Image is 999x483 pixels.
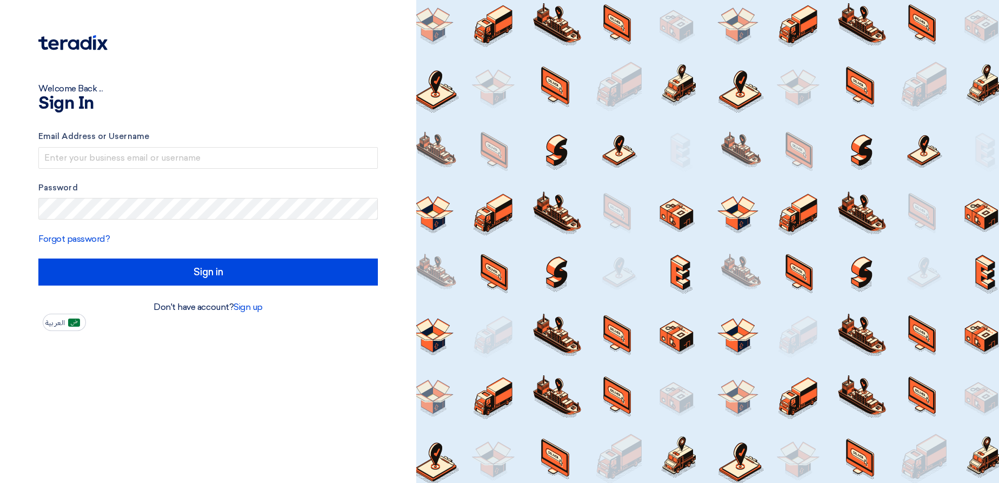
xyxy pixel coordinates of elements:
[38,182,378,194] label: Password
[234,302,263,312] a: Sign up
[38,95,378,113] h1: Sign In
[38,301,378,314] div: Don't have account?
[68,319,80,327] img: ar-AR.png
[38,35,108,50] img: Teradix logo
[38,82,378,95] div: Welcome Back ...
[45,319,65,327] span: العربية
[43,314,86,331] button: العربية
[38,259,378,286] input: Sign in
[38,130,378,143] label: Email Address or Username
[38,147,378,169] input: Enter your business email or username
[38,234,110,244] a: Forgot password?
